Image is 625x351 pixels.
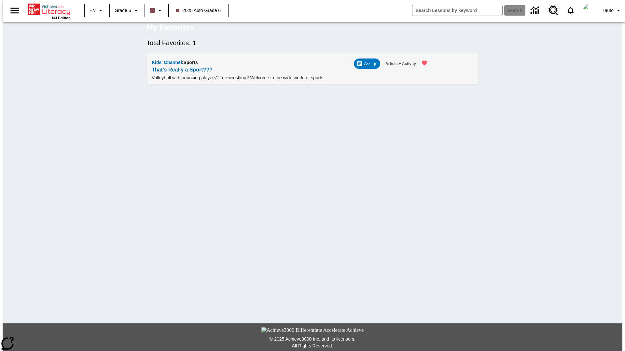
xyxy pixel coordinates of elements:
p: All Rights Reserved. [3,343,622,349]
a: Resource Center, Will open in new tab [545,2,562,19]
p: Volleyball with bouncing players? Toe wrestling? Welcome to the wide world of sports. [152,74,432,81]
span: Article + Activity [385,60,416,67]
a: Data Center [527,2,545,19]
img: Avatar [583,4,596,17]
h6: Total Favorites: 1 [146,38,479,48]
h5: My Favorites [146,22,194,32]
a: Home [28,3,71,16]
a: Notifications [562,2,579,19]
span: Assign [364,60,378,67]
p: © 2025 Achieve3000 Inc. and its licensors. [3,336,622,343]
div: Home [28,2,71,20]
button: Remove from Favorites [417,56,432,70]
button: Article + Activity [383,58,419,69]
span: Tauto [603,7,614,14]
button: Open side menu [5,1,24,20]
button: Profile/Settings [600,5,625,16]
div: Assign Choose Dates [354,58,381,69]
button: Select a new avatar [579,2,600,19]
a: That's Really a Sport??? [152,65,213,74]
span: : Sports [182,60,198,65]
span: Grade 6 [115,7,131,14]
button: Grade: Grade 6, Select a grade [112,5,143,16]
span: NJ Edition [52,16,71,20]
img: Achieve3000 Differentiate Accelerate Achieve [261,327,364,333]
span: EN [90,7,96,14]
span: Kids' Channel [152,60,182,65]
button: Class color is dark brown. Change class color [147,5,166,16]
button: Language: EN, Select a language [87,5,107,16]
input: search field [412,5,502,16]
span: 2025 Auto Grade 6 [176,7,221,14]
